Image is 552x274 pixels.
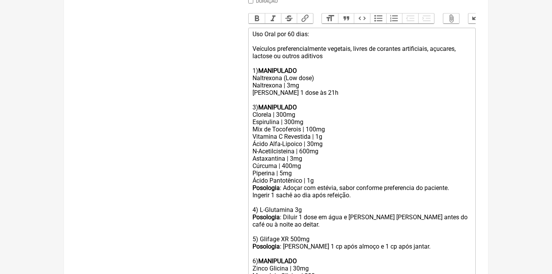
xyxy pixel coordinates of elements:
[252,265,471,272] div: Zinco Glicina | 30mg
[252,184,280,192] strong: Posologia
[281,13,297,24] button: Strikethrough
[386,13,402,24] button: Numbers
[252,243,280,250] strong: Posologia
[297,13,313,24] button: Link
[252,118,471,133] div: Espirulina | 300mg Mix de Tocoferois | 100mg
[322,13,338,24] button: Heading
[252,111,471,118] div: Clorela | 300mg
[258,67,297,74] strong: MANIPULADO
[468,13,485,24] button: Undo
[252,213,280,221] strong: Posologia
[443,13,459,24] button: Attach Files
[258,257,297,265] strong: MANIPULADO
[252,140,471,148] div: Ácido Alfa-Lipoico | 30mg
[252,148,471,155] div: N-Acetilcisteina | 600mg
[252,184,471,265] div: : Adoçar com estévia, sabor conforme preferencia do paciente. Ingerir 1 sachê ao dia após refeiçã...
[252,89,471,111] div: [PERSON_NAME] 1 dose às 21h 3)
[338,13,354,24] button: Quote
[252,82,471,89] div: Naltrexona | 3mg
[258,104,297,111] strong: MANIPULADO
[370,13,386,24] button: Bullets
[418,13,434,24] button: Increase Level
[265,13,281,24] button: Italic
[402,13,418,24] button: Decrease Level
[252,133,471,140] div: Vitamina C Revestida | 1g
[249,13,265,24] button: Bold
[252,155,471,170] div: Astaxantina | 3mg Cúrcuma | 400mg
[252,170,471,184] div: Piperina | 5mg Ácido Pantotênico | 1g
[354,13,370,24] button: Code
[252,30,471,82] div: Uso Oral por 60 dias: Veículos preferencialmente vegetais, livres de corantes artificiais, açucar...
